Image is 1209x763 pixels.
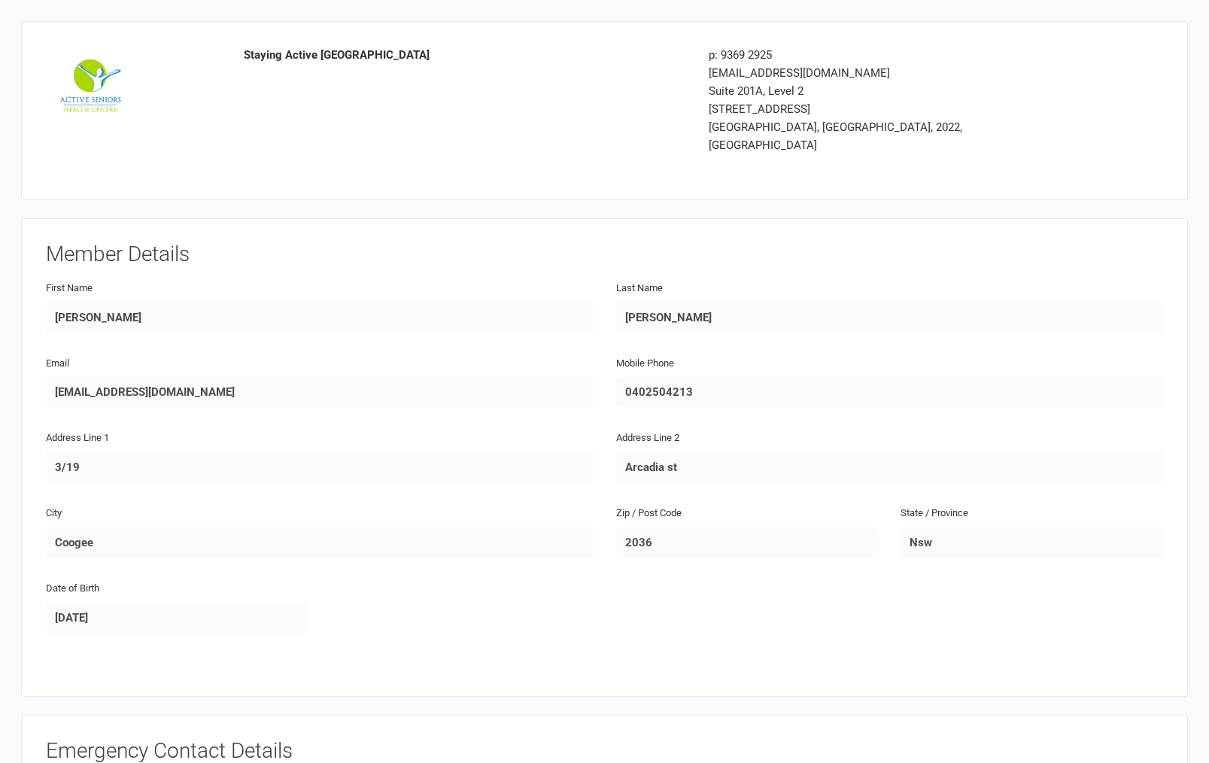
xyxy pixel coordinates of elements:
div: [GEOGRAPHIC_DATA], [GEOGRAPHIC_DATA], 2022, [GEOGRAPHIC_DATA] [709,118,1059,154]
label: Mobile Phone [616,356,674,372]
label: Zip / Post Code [616,506,682,521]
label: Email [46,356,69,372]
h3: Emergency Contact Details [46,740,1163,763]
label: Address Line 2 [616,430,679,446]
img: image1549337191.png [57,46,125,115]
label: Address Line 1 [46,430,109,446]
div: p: 9369 2925 [709,46,1059,64]
strong: Staying Active [GEOGRAPHIC_DATA] [244,48,430,62]
label: City [46,506,62,521]
div: Suite 201A, Level 2 [709,82,1059,100]
div: [EMAIL_ADDRESS][DOMAIN_NAME] [709,64,1059,82]
label: Last Name [616,281,663,296]
div: [STREET_ADDRESS] [709,100,1059,118]
h3: Member Details [46,243,1163,266]
label: State / Province [901,506,968,521]
label: First Name [46,281,93,296]
label: Date of Birth [46,581,99,597]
